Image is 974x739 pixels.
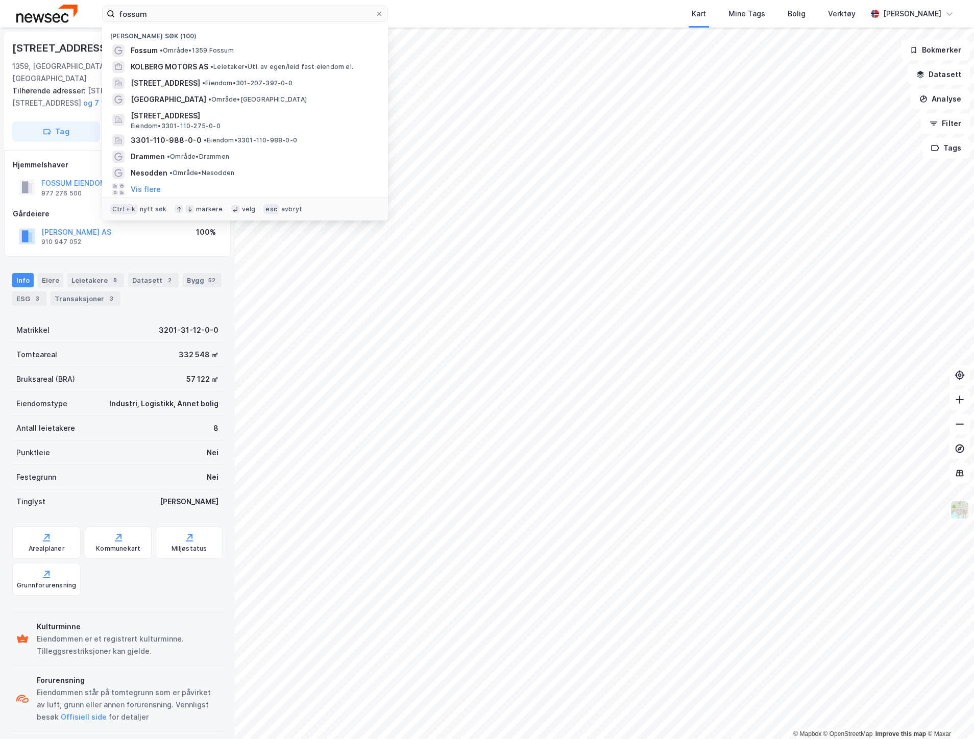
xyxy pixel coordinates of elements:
[96,545,140,553] div: Kommunekart
[37,686,218,723] div: Eiendommen står på tomtegrunn som er påvirket av luft, grunn eller annen forurensning. Vennligst ...
[172,545,207,553] div: Miljøstatus
[16,324,50,336] div: Matrikkel
[12,121,100,142] button: Tag
[692,8,706,20] div: Kart
[793,730,821,737] a: Mapbox
[196,205,223,213] div: markere
[128,273,179,287] div: Datasett
[823,730,873,737] a: OpenStreetMap
[13,159,222,171] div: Hjemmelshaver
[37,633,218,657] div: Eiendommen er et registrert kulturminne. Tilleggsrestriksjoner kan gjelde.
[183,273,222,287] div: Bygg
[883,8,941,20] div: [PERSON_NAME]
[922,138,970,158] button: Tags
[131,61,208,73] span: KOLBERG MOTORS AS
[186,373,218,385] div: 57 122 ㎡
[140,205,167,213] div: nytt søk
[109,398,218,410] div: Industri, Logistikk, Annet bolig
[923,690,974,739] iframe: Chat Widget
[908,64,970,85] button: Datasett
[131,151,165,163] span: Drammen
[131,122,221,130] span: Eiendom • 3301-110-275-0-0
[115,6,375,21] input: Søk på adresse, matrikkel, gårdeiere, leietakere eller personer
[131,134,202,146] span: 3301-110-988-0-0
[828,8,856,20] div: Verktøy
[16,373,75,385] div: Bruksareal (BRA)
[169,169,173,177] span: •
[728,8,765,20] div: Mine Tags
[37,621,218,633] div: Kulturminne
[204,136,297,144] span: Eiendom • 3301-110-988-0-0
[16,398,67,410] div: Eiendomstype
[13,208,222,220] div: Gårdeiere
[16,5,78,22] img: newsec-logo.f6e21ccffca1b3a03d2d.png
[131,44,158,57] span: Fossum
[923,690,974,739] div: Kontrollprogram for chat
[41,238,81,246] div: 910 947 052
[901,40,970,60] button: Bokmerker
[12,40,112,56] div: [STREET_ADDRESS]
[281,205,302,213] div: avbryt
[12,291,46,306] div: ESG
[16,447,50,459] div: Punktleie
[17,581,76,589] div: Grunnforurensning
[131,110,376,122] span: [STREET_ADDRESS]
[110,204,138,214] div: Ctrl + k
[106,293,116,304] div: 3
[950,500,969,520] img: Z
[164,275,175,285] div: 2
[12,85,214,109] div: [STREET_ADDRESS], [STREET_ADDRESS]
[32,293,42,304] div: 3
[16,422,75,434] div: Antall leietakere
[263,204,279,214] div: esc
[29,545,65,553] div: Arealplaner
[12,86,88,95] span: Tilhørende adresser:
[208,95,307,104] span: Område • [GEOGRAPHIC_DATA]
[169,169,234,177] span: Område • Nesodden
[210,63,353,71] span: Leietaker • Utl. av egen/leid fast eiendom el.
[213,422,218,434] div: 8
[167,153,229,161] span: Område • Drammen
[51,291,120,306] div: Transaksjoner
[16,349,57,361] div: Tomteareal
[160,496,218,508] div: [PERSON_NAME]
[131,183,161,195] button: Vis flere
[196,226,216,238] div: 100%
[160,46,234,55] span: Område • 1359 Fossum
[242,205,256,213] div: velg
[875,730,926,737] a: Improve this map
[131,93,206,106] span: [GEOGRAPHIC_DATA]
[67,273,124,287] div: Leietakere
[131,167,167,179] span: Nesodden
[210,63,213,70] span: •
[16,496,45,508] div: Tinglyst
[12,273,34,287] div: Info
[788,8,806,20] div: Bolig
[208,95,211,103] span: •
[202,79,205,87] span: •
[207,447,218,459] div: Nei
[167,153,170,160] span: •
[16,471,56,483] div: Festegrunn
[204,136,207,144] span: •
[12,60,145,85] div: 1359, [GEOGRAPHIC_DATA], [GEOGRAPHIC_DATA]
[160,46,163,54] span: •
[159,324,218,336] div: 3201-31-12-0-0
[207,471,218,483] div: Nei
[102,24,388,42] div: [PERSON_NAME] søk (100)
[37,674,218,686] div: Forurensning
[179,349,218,361] div: 332 548 ㎡
[38,273,63,287] div: Eiere
[110,275,120,285] div: 8
[206,275,217,285] div: 52
[202,79,293,87] span: Eiendom • 301-207-392-0-0
[41,189,82,198] div: 977 276 500
[921,113,970,134] button: Filter
[911,89,970,109] button: Analyse
[131,77,200,89] span: [STREET_ADDRESS]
